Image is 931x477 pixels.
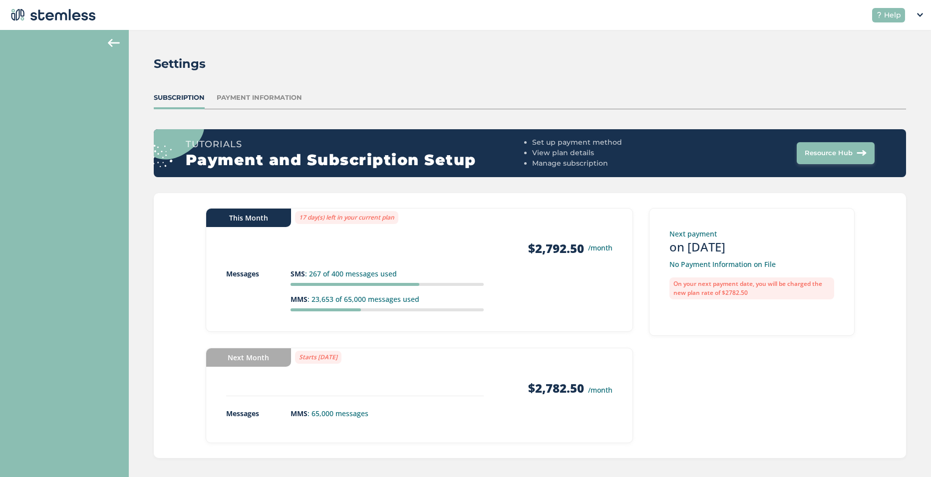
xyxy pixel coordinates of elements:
img: icon-help-white-03924b79.svg [876,12,882,18]
li: View plan details [532,148,701,158]
p: No Payment Information on File [669,259,834,269]
h2: Settings [154,55,206,73]
button: Resource Hub [797,142,875,164]
span: Help [884,10,901,20]
span: Resource Hub [805,148,853,158]
p: : 65,000 messages [291,408,484,419]
img: icon_down-arrow-small-66adaf34.svg [917,13,923,17]
img: logo-dark-0685b13c.svg [8,5,96,25]
li: Set up payment method [532,137,701,148]
p: : 23,653 of 65,000 messages used [291,294,484,304]
label: On your next payment date, you will be charged the new plan rate of $2782.50 [669,277,834,299]
strong: $2,792.50 [528,240,584,256]
img: circle_dots-9438f9e3.svg [139,95,204,167]
strong: $2,782.50 [528,380,584,396]
div: Payment Information [217,93,302,103]
small: /month [588,385,613,395]
div: This Month [206,209,291,227]
strong: MMS [291,409,308,418]
small: /month [588,242,613,253]
div: Next Month [206,348,291,367]
label: Starts [DATE] [295,351,341,364]
p: : 267 of 400 messages used [291,268,484,279]
label: 17 day(s) left in your current plan [295,211,398,224]
p: Messages [226,408,291,419]
h3: Tutorials [186,137,528,151]
p: Messages [226,268,291,279]
p: Next payment [669,229,834,239]
h3: on [DATE] [669,239,834,255]
iframe: Chat Widget [881,429,931,477]
h2: Payment and Subscription Setup [186,151,528,169]
div: Subscription [154,93,205,103]
strong: MMS [291,294,308,304]
img: icon-arrow-back-accent-c549486e.svg [108,39,120,47]
li: Manage subscription [532,158,701,169]
strong: SMS [291,269,305,278]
